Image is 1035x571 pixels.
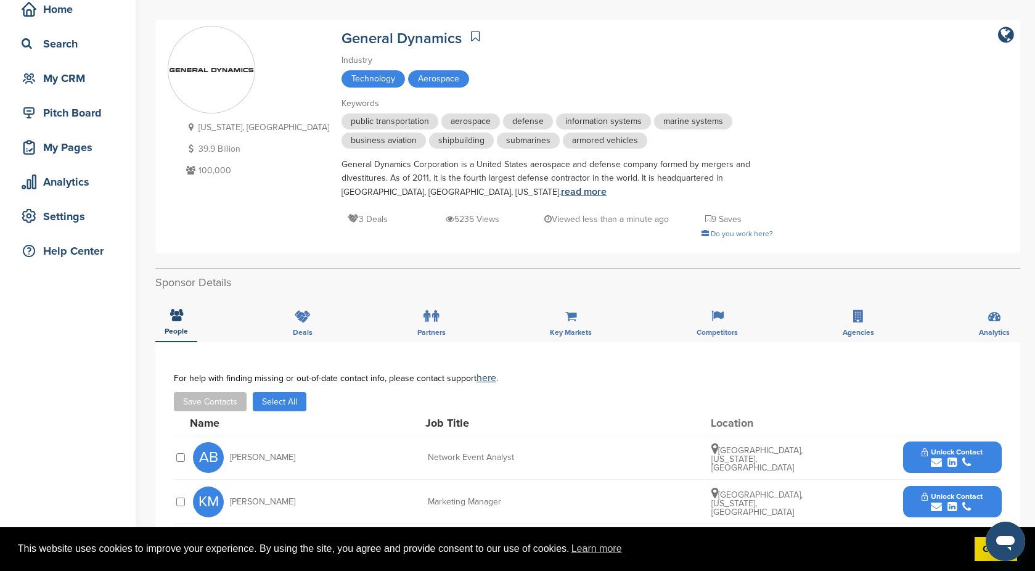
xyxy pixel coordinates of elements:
[230,453,295,462] span: [PERSON_NAME]
[544,212,669,227] p: Viewed less than a minute ago
[342,158,773,199] div: General Dynamics Corporation is a United States aerospace and defense company formed by mergers a...
[348,212,388,227] p: 3 Deals
[654,113,732,129] span: marine systems
[556,113,651,129] span: information systems
[702,229,773,238] a: Do you work here?
[342,54,773,67] div: Industry
[18,171,123,193] div: Analytics
[441,113,500,129] span: aerospace
[342,30,462,47] a: General Dynamics
[446,212,499,227] p: 5235 Views
[843,329,874,336] span: Agencies
[561,186,607,198] a: read more
[193,442,224,473] span: AB
[570,540,624,558] a: learn more about cookies
[697,329,738,336] span: Competitors
[503,113,553,129] span: defense
[417,329,446,336] span: Partners
[12,237,123,265] a: Help Center
[986,522,1025,561] iframe: Button to launch messaging window
[979,329,1010,336] span: Analytics
[183,163,329,178] p: 100,000
[12,133,123,162] a: My Pages
[907,483,997,520] button: Unlock Contact
[168,67,255,73] img: Sponsorpitch & General Dynamics
[18,33,123,55] div: Search
[174,392,247,411] button: Save Contacts
[907,439,997,476] button: Unlock Contact
[18,540,965,558] span: This website uses cookies to improve your experience. By using the site, you agree and provide co...
[12,202,123,231] a: Settings
[155,274,1020,291] h2: Sponsor Details
[342,97,773,110] div: Keywords
[18,240,123,262] div: Help Center
[922,492,983,501] span: Unlock Contact
[183,141,329,157] p: 39.9 Billion
[711,445,803,473] span: [GEOGRAPHIC_DATA], [US_STATE], [GEOGRAPHIC_DATA]
[18,205,123,228] div: Settings
[477,372,496,384] a: here
[12,99,123,127] a: Pitch Board
[998,26,1014,44] a: company link
[342,70,405,88] span: Technology
[18,136,123,158] div: My Pages
[18,102,123,124] div: Pitch Board
[975,537,1017,562] a: dismiss cookie message
[18,67,123,89] div: My CRM
[342,133,426,149] span: business aviation
[190,417,325,429] div: Name
[408,70,469,88] span: Aerospace
[711,417,803,429] div: Location
[711,490,803,517] span: [GEOGRAPHIC_DATA], [US_STATE], [GEOGRAPHIC_DATA]
[563,133,647,149] span: armored vehicles
[342,113,438,129] span: public transportation
[711,229,773,238] span: Do you work here?
[429,133,494,149] span: shipbuilding
[12,168,123,196] a: Analytics
[183,120,329,135] p: [US_STATE], [GEOGRAPHIC_DATA]
[165,327,188,335] span: People
[428,498,613,506] div: Marketing Manager
[12,64,123,92] a: My CRM
[174,373,1002,383] div: For help with finding missing or out-of-date contact info, please contact support .
[497,133,560,149] span: submarines
[922,448,983,456] span: Unlock Contact
[193,487,224,517] span: KM
[230,498,295,506] span: [PERSON_NAME]
[425,417,610,429] div: Job Title
[705,212,742,227] p: 9 Saves
[253,392,306,411] button: Select All
[428,453,613,462] div: Network Event Analyst
[293,329,313,336] span: Deals
[550,329,592,336] span: Key Markets
[12,30,123,58] a: Search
